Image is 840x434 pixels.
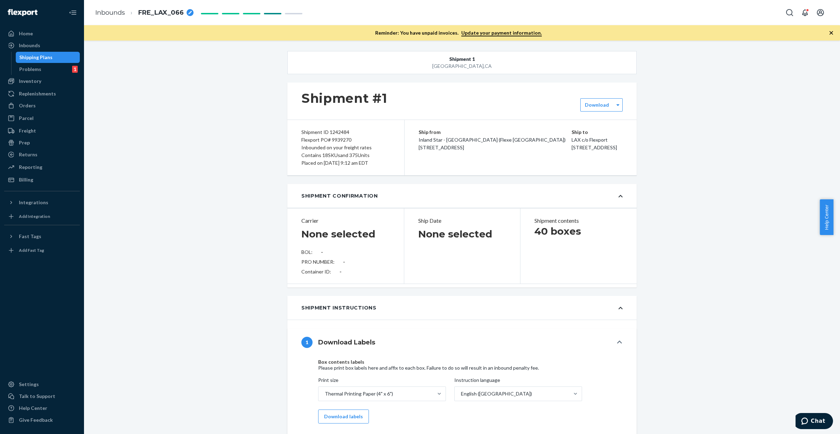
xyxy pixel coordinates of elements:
[572,136,623,144] p: LAX c/o Flexport
[19,42,40,49] div: Inbounds
[418,217,506,225] p: Ship Date
[585,101,609,108] label: Download
[4,403,80,414] a: Help Center
[4,162,80,173] a: Reporting
[287,51,637,74] button: Shipment 1[GEOGRAPHIC_DATA],CA
[318,410,369,424] button: Download labels
[301,228,375,240] h1: None selected
[19,115,34,122] div: Parcel
[16,64,80,75] a: Problems1
[19,405,47,412] div: Help Center
[19,78,41,85] div: Inventory
[90,2,199,23] ol: breadcrumbs
[419,137,566,150] span: Inland Star - [GEOGRAPHIC_DATA] (Flexe [GEOGRAPHIC_DATA]) [STREET_ADDRESS]
[4,28,80,39] a: Home
[301,217,390,225] p: Carrier
[4,149,80,160] a: Returns
[66,6,80,20] button: Close Navigation
[796,413,833,431] iframe: Opens a widget where you can chat to one of our agents
[301,258,390,265] div: PRO NUMBER:
[323,63,602,70] div: [GEOGRAPHIC_DATA] , CA
[343,258,345,265] div: -
[4,245,80,256] a: Add Fast Tag
[820,199,833,235] button: Help Center
[418,228,492,240] h1: None selected
[4,197,80,208] button: Integrations
[4,414,80,426] button: Give Feedback
[19,90,56,97] div: Replenishments
[301,91,387,106] h1: Shipment #1
[321,249,323,256] div: -
[534,217,623,225] p: Shipment contents
[301,144,390,151] div: Inbounded on your freight rates
[301,268,390,275] div: Container ID:
[461,30,542,36] a: Update your payment information.
[4,100,80,111] a: Orders
[339,268,342,275] div: -
[19,247,44,253] div: Add Fast Tag
[19,151,37,158] div: Returns
[449,56,475,63] span: Shipment 1
[4,391,80,402] button: Talk to Support
[301,304,377,311] div: Shipment Instructions
[4,231,80,242] button: Fast Tags
[4,211,80,222] a: Add Integration
[454,377,500,386] span: Instruction language
[19,54,52,61] div: Shipping Plans
[301,249,390,256] div: BOL:
[19,102,36,109] div: Orders
[19,213,50,219] div: Add Integration
[798,6,812,20] button: Open notifications
[572,128,623,136] p: Ship to
[8,9,37,16] img: Flexport logo
[19,233,41,240] div: Fast Tags
[301,337,313,348] div: 1
[4,379,80,390] a: Settings
[95,9,125,16] a: Inbounds
[318,359,592,364] h4: Box contents labels
[325,390,393,397] div: Thermal Printing Paper (4" x 6")
[419,128,572,136] p: Ship from
[19,66,41,73] div: Problems
[16,52,80,63] a: Shipping Plans
[19,139,30,146] div: Prep
[534,225,623,237] h1: 40 boxes
[318,338,375,347] h4: Download Labels
[461,390,532,397] div: English ([GEOGRAPHIC_DATA])
[4,125,80,136] a: Freight
[19,127,36,134] div: Freight
[318,377,338,386] span: Print size
[318,364,592,371] div: Please print box labels here and affix to each box. Failure to do so will result in an inbound pe...
[324,390,325,397] input: Print sizeThermal Printing Paper (4" x 6")
[4,76,80,87] a: Inventory
[138,8,184,17] span: FRE_LAX_066
[19,199,48,206] div: Integrations
[19,30,33,37] div: Home
[301,192,378,199] div: Shipment Confirmation
[301,136,390,144] div: Flexport PO# 9939270
[287,328,637,356] button: 1Download Labels
[19,417,53,424] div: Give Feedback
[460,390,461,397] input: Instruction languageEnglish ([GEOGRAPHIC_DATA])
[4,137,80,148] a: Prep
[301,128,390,136] div: Shipment ID 1242484
[19,176,33,183] div: Billing
[301,151,390,159] div: Contains 18 SKUs and 375 Units
[572,144,617,150] span: [STREET_ADDRESS]
[19,393,55,400] div: Talk to Support
[4,113,80,124] a: Parcel
[813,6,827,20] button: Open account menu
[4,88,80,99] a: Replenishments
[19,164,42,171] div: Reporting
[4,40,80,51] a: Inbounds
[783,6,797,20] button: Open Search Box
[375,29,542,36] p: Reminder: You have unpaid invoices.
[4,174,80,185] a: Billing
[301,159,390,167] div: Placed on [DATE] 9:12 am EDT
[72,66,78,73] div: 1
[19,381,39,388] div: Settings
